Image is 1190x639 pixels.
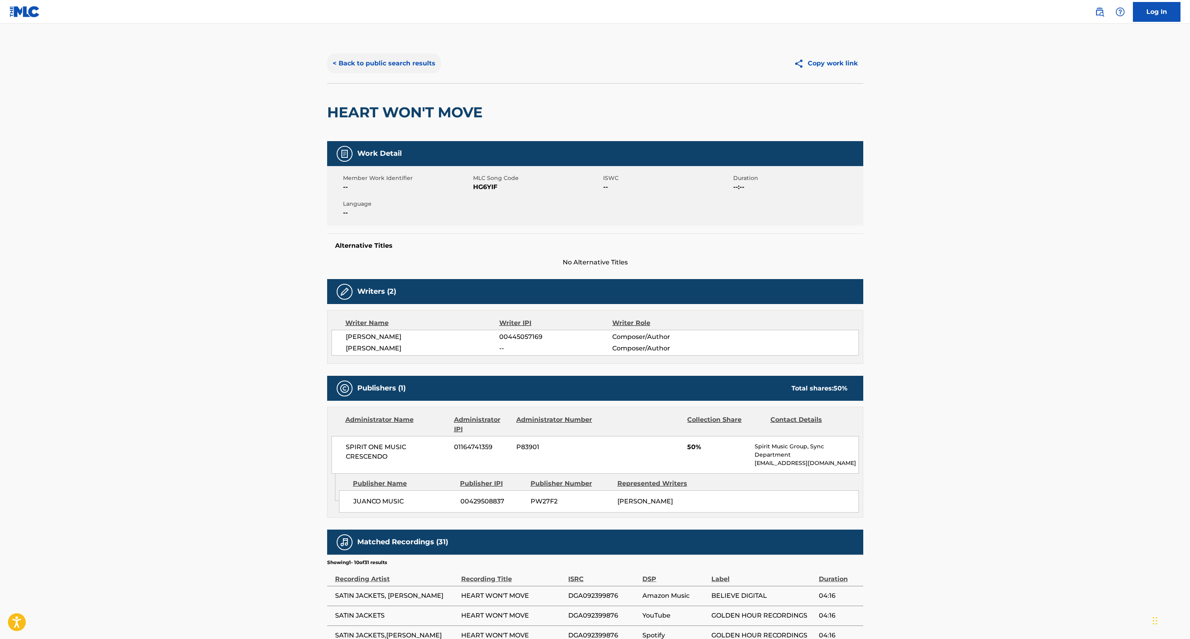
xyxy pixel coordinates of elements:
span: YouTube [642,611,707,620]
span: ISWC [603,174,731,182]
div: Contact Details [770,415,847,434]
div: Represented Writers [617,479,698,488]
span: 01164741359 [454,442,510,452]
img: MLC Logo [10,6,40,17]
img: Matched Recordings [340,538,349,547]
img: Copy work link [794,59,808,69]
div: Writer Name [345,318,500,328]
div: Collection Share [687,415,764,434]
div: ISRC [568,566,638,584]
span: No Alternative Titles [327,258,863,267]
div: Total shares: [791,384,847,393]
iframe: Chat Widget [1150,601,1190,639]
div: Administrator Number [516,415,593,434]
p: Spirit Music Group, Sync Department [755,442,858,459]
span: MLC Song Code [473,174,601,182]
div: Writer Role [612,318,715,328]
div: Help [1112,4,1128,20]
span: HG6YIF [473,182,601,192]
span: 50% [687,442,749,452]
img: help [1115,7,1125,17]
span: -- [499,344,612,353]
span: 04:16 [819,591,859,601]
span: Amazon Music [642,591,707,601]
span: Member Work Identifier [343,174,471,182]
h2: HEART WON'T MOVE [327,103,487,121]
span: HEART WON'T MOVE [461,591,564,601]
div: Publisher IPI [460,479,525,488]
a: Public Search [1092,4,1108,20]
span: Duration [733,174,861,182]
button: < Back to public search results [327,54,441,73]
h5: Work Detail [357,149,402,158]
button: Copy work link [788,54,863,73]
span: 00445057169 [499,332,612,342]
div: Publisher Number [531,479,611,488]
span: [PERSON_NAME] [617,497,673,505]
span: -- [343,182,471,192]
img: Publishers [340,384,349,393]
span: SATIN JACKETS [335,611,457,620]
span: [PERSON_NAME] [346,344,500,353]
h5: Matched Recordings (31) [357,538,448,547]
div: Recording Artist [335,566,457,584]
h5: Publishers (1) [357,384,406,393]
div: Label [711,566,814,584]
div: Administrator Name [345,415,448,434]
a: Log In [1133,2,1180,22]
p: [EMAIL_ADDRESS][DOMAIN_NAME] [755,459,858,467]
span: BELIEVE DIGITAL [711,591,814,601]
div: DSP [642,566,707,584]
img: Writers [340,287,349,297]
span: P83901 [516,442,593,452]
span: SPIRIT ONE MUSIC CRESCENDO [346,442,448,461]
span: -- [343,208,471,218]
div: Duration [819,566,859,584]
div: Chat-Widget [1150,601,1190,639]
span: SATIN JACKETS, [PERSON_NAME] [335,591,457,601]
span: --:-- [733,182,861,192]
img: search [1095,7,1104,17]
span: HEART WON'T MOVE [461,611,564,620]
h5: Writers (2) [357,287,396,296]
span: JUANCO MUSIC [353,497,454,506]
div: Writer IPI [499,318,612,328]
span: Composer/Author [612,332,715,342]
span: GOLDEN HOUR RECORDINGS [711,611,814,620]
span: 00429508837 [460,497,525,506]
h5: Alternative Titles [335,242,855,250]
div: Ziehen [1153,609,1157,633]
div: Administrator IPI [454,415,510,434]
div: Recording Title [461,566,564,584]
span: 50 % [834,385,847,392]
span: -- [603,182,731,192]
span: DGA092399876 [568,611,638,620]
span: PW27F2 [531,497,611,506]
span: 04:16 [819,611,859,620]
span: DGA092399876 [568,591,638,601]
div: Publisher Name [353,479,454,488]
span: Language [343,200,471,208]
span: Composer/Author [612,344,715,353]
p: Showing 1 - 10 of 31 results [327,559,387,566]
span: [PERSON_NAME] [346,332,500,342]
img: Work Detail [340,149,349,159]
